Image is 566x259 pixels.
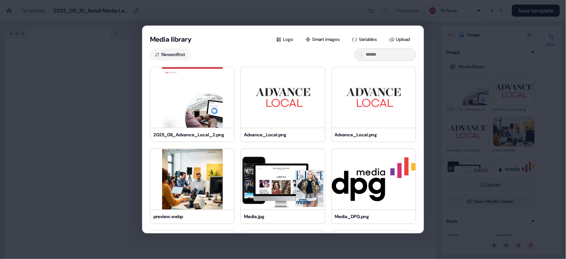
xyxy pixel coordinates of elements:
img: preview.webp [150,149,234,209]
img: Advance_Local.png [241,67,325,128]
div: 2025_08_Advance_Local_2.png [153,131,231,139]
button: Newestfirst [150,48,191,61]
div: Advance_Local.png [335,131,413,139]
div: Media_DPG.png [335,213,413,220]
div: preview.webp [153,213,231,220]
div: Advance_Local.png [244,131,322,139]
button: Variables [347,33,383,45]
button: Smart images [301,33,346,45]
div: Media.jpg [244,213,322,220]
img: Media_DPG.png [332,149,416,209]
button: Upload [385,33,416,45]
img: Media.jpg [241,149,325,209]
button: Media library [150,35,192,44]
img: 2025_08_Advance_Local_2.png [150,67,234,128]
button: Logo [272,33,299,45]
img: Advance_Local.png [332,67,416,128]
